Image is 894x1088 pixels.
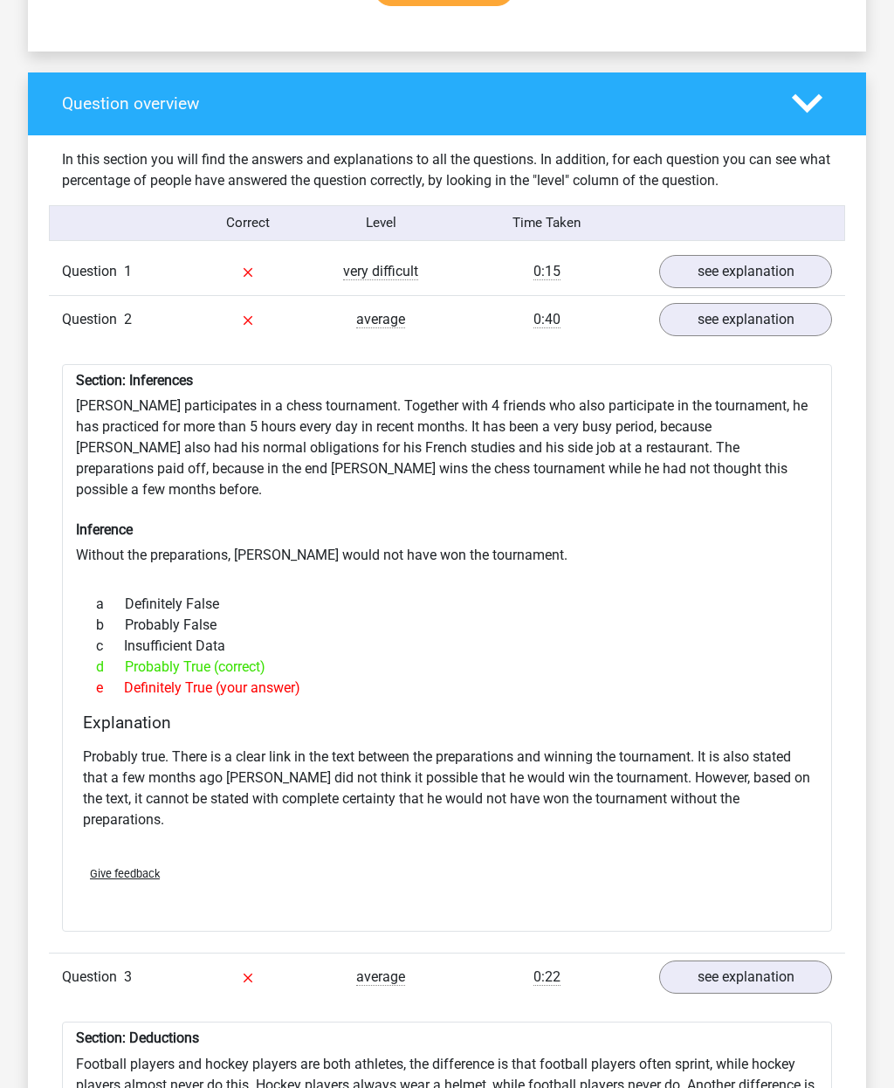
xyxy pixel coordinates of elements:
a: see explanation [659,255,832,288]
div: Probably False [83,615,811,636]
h6: Inference [76,521,818,538]
span: Question [62,309,124,330]
h4: Question overview [62,93,766,114]
div: Level [314,213,447,233]
h6: Section: Inferences [76,372,818,389]
span: average [356,968,405,986]
div: In this section you will find the answers and explanations to all the questions. In addition, for... [49,149,845,191]
span: Question [62,967,124,988]
span: Give feedback [90,867,160,880]
span: 0:40 [533,311,560,328]
div: [PERSON_NAME] participates in a chess tournament. Together with 4 friends who also participate in... [62,364,832,933]
div: Definitely False [83,594,811,615]
span: 3 [124,968,132,985]
span: average [356,311,405,328]
div: Insufficient Data [83,636,811,657]
a: see explanation [659,961,832,994]
a: see explanation [659,303,832,336]
span: 0:15 [533,263,560,280]
div: Time Taken [447,213,646,233]
span: a [96,594,125,615]
span: Question [62,261,124,282]
p: Probably true. There is a clear link in the text between the preparations and winning the tournam... [83,747,811,830]
span: e [96,678,124,699]
div: Correct [182,213,315,233]
span: 1 [124,263,132,279]
h4: Explanation [83,713,811,733]
span: 2 [124,311,132,327]
span: c [96,636,124,657]
span: very difficult [343,263,418,280]
span: 0:22 [533,968,560,986]
div: Definitely True (your answer) [83,678,811,699]
span: b [96,615,125,636]
h6: Section: Deductions [76,1029,818,1046]
div: Probably True (correct) [83,657,811,678]
span: d [96,657,125,678]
